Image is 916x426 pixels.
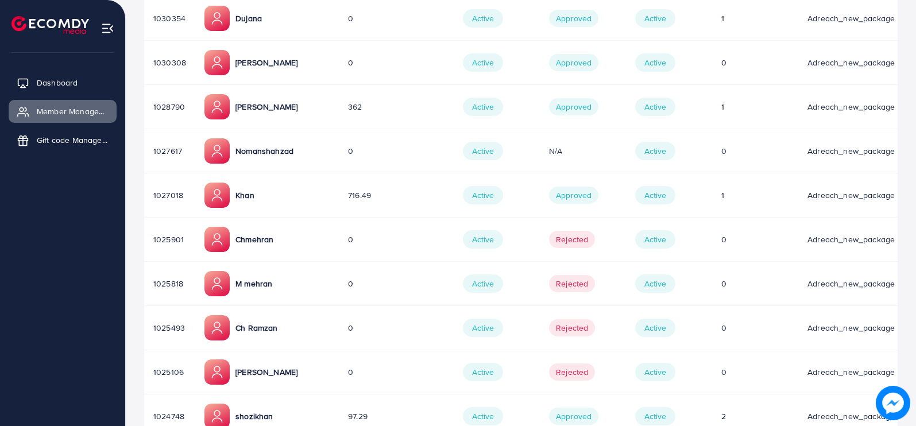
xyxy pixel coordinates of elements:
span: 0 [348,13,353,24]
span: 97.29 [348,410,368,422]
p: Khan [235,188,254,202]
span: 0 [721,322,726,334]
span: 1025493 [153,322,185,334]
span: 1027617 [153,145,182,157]
img: logo [11,16,89,34]
p: [PERSON_NAME] [235,100,297,114]
span: 0 [721,145,726,157]
span: 0 [721,234,726,245]
span: 1030308 [153,57,186,68]
span: Approved [549,10,598,27]
span: Active [463,363,503,381]
span: 0 [348,57,353,68]
img: ic-member-manager.00abd3e0.svg [204,359,230,385]
span: 1027018 [153,189,183,201]
p: [PERSON_NAME] [235,365,297,379]
img: ic-member-manager.00abd3e0.svg [204,271,230,296]
span: Active [463,186,503,204]
span: adreach_new_package [807,410,895,422]
span: Active [635,9,675,28]
span: Active [463,319,503,337]
p: shozikhan [235,409,273,423]
p: [PERSON_NAME] [235,56,297,69]
span: Rejected [549,231,595,248]
span: Rejected [549,363,595,381]
span: 1025106 [153,366,184,378]
img: ic-member-manager.00abd3e0.svg [204,94,230,119]
span: Active [635,142,675,160]
span: 1 [721,13,724,24]
a: Member Management [9,100,117,123]
span: Active [635,407,675,425]
span: Dashboard [37,77,78,88]
span: Active [635,363,675,381]
a: Dashboard [9,71,117,94]
span: 1025818 [153,278,183,289]
span: Active [463,142,503,160]
span: 1025901 [153,234,184,245]
span: Active [463,230,503,249]
span: Active [635,98,675,116]
span: Active [635,230,675,249]
img: ic-member-manager.00abd3e0.svg [204,6,230,31]
img: menu [101,22,114,35]
img: ic-member-manager.00abd3e0.svg [204,183,230,208]
span: 0 [348,234,353,245]
span: Active [635,319,675,337]
span: Rejected [549,275,595,292]
span: Approved [549,98,598,115]
span: 0 [348,278,353,289]
span: 2 [721,410,726,422]
img: image [876,386,910,420]
img: ic-member-manager.00abd3e0.svg [204,315,230,340]
span: 1030354 [153,13,185,24]
span: Active [463,9,503,28]
p: Nomanshahzad [235,144,293,158]
span: 0 [348,322,353,334]
span: 0 [721,366,726,378]
span: 1 [721,101,724,113]
span: Rejected [549,319,595,336]
span: adreach_new_package [807,278,895,289]
span: Active [635,274,675,293]
span: adreach_new_package [807,13,895,24]
span: Approved [549,187,598,204]
span: Gift code Management [37,134,108,146]
img: ic-member-manager.00abd3e0.svg [204,138,230,164]
p: M mehran [235,277,272,291]
a: Gift code Management [9,129,117,152]
span: Active [463,407,503,425]
img: ic-member-manager.00abd3e0.svg [204,50,230,75]
span: adreach_new_package [807,189,895,201]
span: 0 [348,145,353,157]
span: Member Management [37,106,108,117]
span: adreach_new_package [807,57,895,68]
span: 1024748 [153,410,184,422]
span: Approved [549,54,598,71]
span: 0 [721,278,726,289]
p: Dujana [235,11,262,25]
span: N/A [549,145,562,157]
span: Active [463,274,503,293]
span: 362 [348,101,362,113]
span: 1 [721,189,724,201]
span: Active [463,98,503,116]
span: adreach_new_package [807,322,895,334]
p: Chmehran [235,233,273,246]
img: ic-member-manager.00abd3e0.svg [204,227,230,252]
span: 0 [348,366,353,378]
span: 1028790 [153,101,185,113]
span: Active [463,53,503,72]
span: adreach_new_package [807,366,895,378]
span: adreach_new_package [807,101,895,113]
span: 0 [721,57,726,68]
span: adreach_new_package [807,145,895,157]
span: Active [635,53,675,72]
p: Ch Ramzan [235,321,277,335]
span: Approved [549,408,598,425]
span: adreach_new_package [807,234,895,245]
span: Active [635,186,675,204]
span: 716.49 [348,189,371,201]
